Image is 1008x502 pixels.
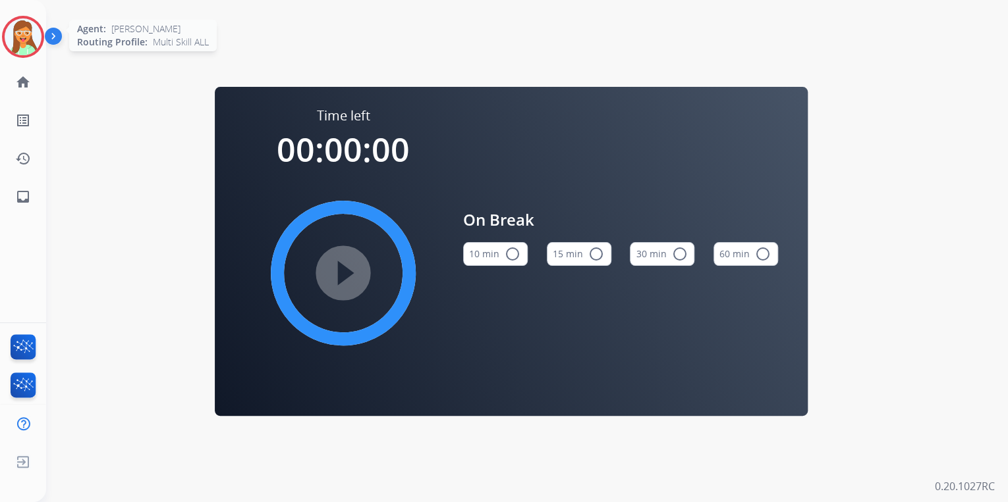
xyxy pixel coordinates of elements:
button: 15 min [547,242,611,266]
mat-icon: radio_button_unchecked [755,246,771,262]
mat-icon: history [15,151,31,166]
button: 10 min [463,242,528,266]
mat-icon: home [15,74,31,90]
mat-icon: radio_button_unchecked [671,246,687,262]
button: 60 min [714,242,778,266]
span: [PERSON_NAME] [111,22,181,36]
span: Time left [317,107,370,125]
mat-icon: inbox [15,189,31,205]
button: 30 min [630,242,694,266]
mat-icon: list_alt [15,113,31,128]
span: Agent: [77,22,106,36]
mat-icon: radio_button_unchecked [588,246,604,262]
mat-icon: radio_button_unchecked [505,246,520,262]
span: Routing Profile: [77,36,148,49]
p: 0.20.1027RC [935,478,995,494]
span: Multi Skill ALL [153,36,209,49]
span: On Break [463,208,778,232]
img: avatar [5,18,42,55]
span: 00:00:00 [277,127,410,172]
